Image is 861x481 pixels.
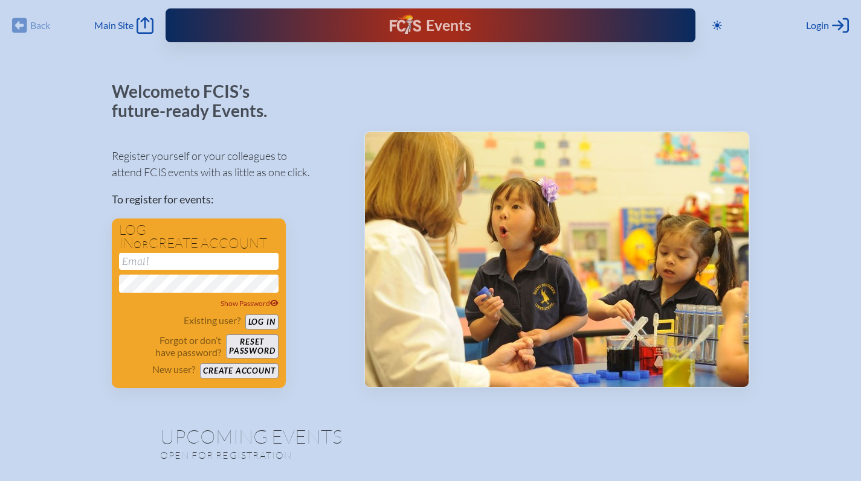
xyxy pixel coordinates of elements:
[160,427,701,446] h1: Upcoming Events
[134,238,149,250] span: or
[112,82,281,120] p: Welcome to FCIS’s future-ready Events.
[365,132,749,387] img: Events
[245,314,279,330] button: Log in
[112,191,344,208] p: To register for events:
[152,363,195,375] p: New user?
[94,19,134,31] span: Main Site
[94,17,153,34] a: Main Site
[221,299,279,308] span: Show Password
[119,253,279,270] input: Email
[806,19,829,31] span: Login
[317,14,543,36] div: FCIS Events — Future ready
[200,363,278,378] button: Create account
[112,148,344,180] p: Register yourself or your colleagues to attend FCIS events with as little as one click.
[119,334,222,358] p: Forgot or don’t have password?
[160,449,479,461] p: Open for registration
[184,314,240,327] p: Existing user?
[119,223,279,250] h1: Log in create account
[226,334,278,358] button: Resetpassword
